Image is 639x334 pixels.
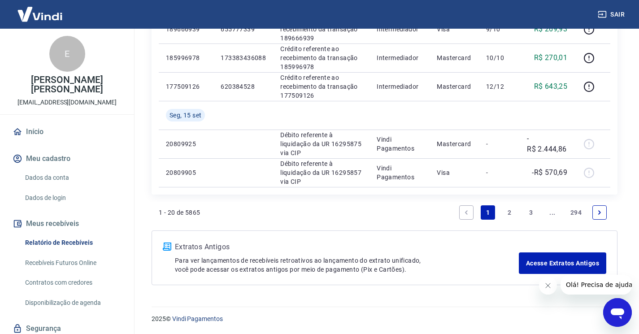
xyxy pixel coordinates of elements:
p: Débito referente à liquidação da UR 16295857 via CIP [280,159,362,186]
p: Mastercard [437,53,472,62]
p: Débito referente à liquidação da UR 16295875 via CIP [280,130,362,157]
a: Dados de login [22,189,123,207]
a: Vindi Pagamentos [172,315,223,322]
a: Previous page [459,205,474,220]
p: -R$ 570,69 [532,167,567,178]
p: - [486,168,513,177]
a: Page 294 [567,205,585,220]
a: Page 3 [524,205,538,220]
p: Visa [437,168,472,177]
p: 185996978 [166,53,206,62]
img: Vindi [11,0,69,28]
p: Mastercard [437,139,472,148]
a: Relatório de Recebíveis [22,234,123,252]
p: Para ver lançamentos de recebíveis retroativos ao lançamento do extrato unificado, você pode aces... [175,256,519,274]
p: 620384528 [221,82,266,91]
p: 10/10 [486,53,513,62]
a: Page 1 is your current page [481,205,495,220]
p: Visa [437,25,472,34]
p: Crédito referente ao recebimento da transação 189666939 [280,16,362,43]
a: Contratos com credores [22,273,123,292]
ul: Pagination [456,202,610,223]
p: Intermediador [377,82,422,91]
img: ícone [163,243,171,251]
p: 20809925 [166,139,206,148]
p: R$ 643,25 [534,81,568,92]
p: [PERSON_NAME] [PERSON_NAME] [7,75,127,94]
button: Meu cadastro [11,149,123,169]
p: Intermediador [377,25,422,34]
p: 1 - 20 de 5865 [159,208,200,217]
p: 9/10 [486,25,513,34]
a: Jump forward [545,205,560,220]
span: Seg, 15 set [170,111,201,120]
p: 189666939 [166,25,206,34]
p: [EMAIL_ADDRESS][DOMAIN_NAME] [17,98,117,107]
button: Sair [596,6,628,23]
p: 173383436088 [221,53,266,62]
p: R$ 269,93 [534,24,568,35]
p: 12/12 [486,82,513,91]
a: Início [11,122,123,142]
p: 2025 © [152,314,617,324]
a: Next page [592,205,607,220]
iframe: Button to launch messaging window [603,298,632,327]
div: E [49,36,85,72]
iframe: Close message [539,277,557,295]
a: Disponibilização de agenda [22,294,123,312]
span: Olá! Precisa de ajuda? [5,6,75,13]
p: Extratos Antigos [175,242,519,252]
p: - [486,139,513,148]
p: R$ 270,01 [534,52,568,63]
a: Recebíveis Futuros Online [22,254,123,272]
a: Page 2 [502,205,517,220]
p: 20809905 [166,168,206,177]
a: Acesse Extratos Antigos [519,252,606,274]
p: Crédito referente ao recebimento da transação 177509126 [280,73,362,100]
p: Mastercard [437,82,472,91]
p: 177509126 [166,82,206,91]
p: Crédito referente ao recebimento da transação 185996978 [280,44,362,71]
p: Vindi Pagamentos [377,135,422,153]
iframe: Message from company [561,275,632,295]
p: -R$ 2.444,86 [527,133,567,155]
p: Vindi Pagamentos [377,164,422,182]
p: Intermediador [377,53,422,62]
p: 655777339 [221,25,266,34]
a: Dados da conta [22,169,123,187]
button: Meus recebíveis [11,214,123,234]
